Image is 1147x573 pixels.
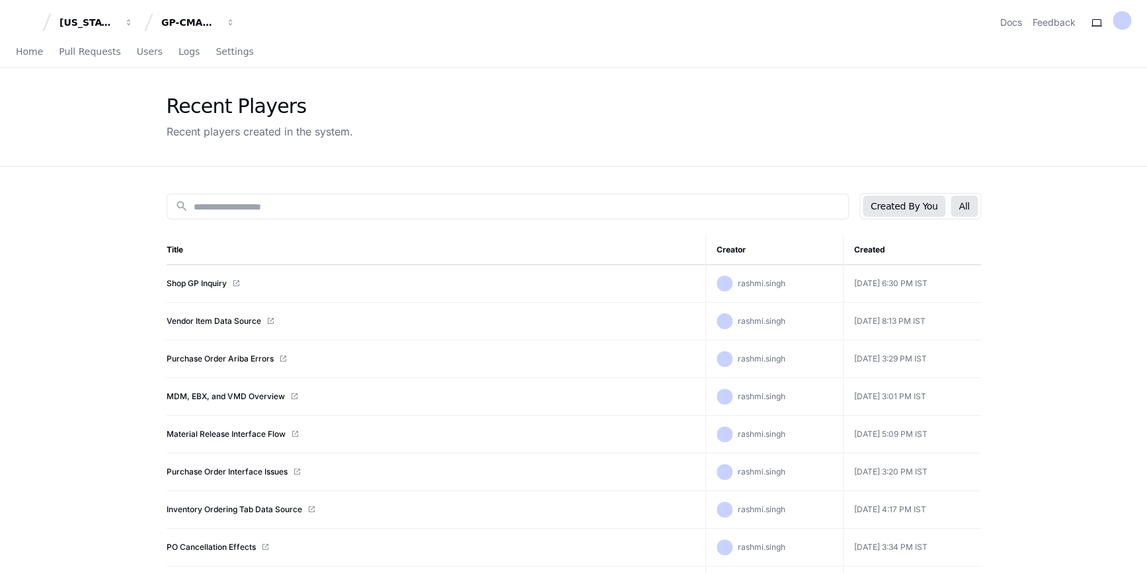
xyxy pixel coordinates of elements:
[844,491,981,529] td: [DATE] 4:17 PM IST
[178,48,200,56] span: Logs
[167,235,706,265] th: Title
[738,504,785,514] span: rashmi.singh
[59,16,116,29] div: [US_STATE] Pacific
[167,278,227,289] a: Shop GP Inquiry
[167,542,256,553] a: PO Cancellation Effects
[738,354,785,363] span: rashmi.singh
[54,11,139,34] button: [US_STATE] Pacific
[16,37,43,67] a: Home
[738,316,785,326] span: rashmi.singh
[137,48,163,56] span: Users
[844,529,981,566] td: [DATE] 3:34 PM IST
[844,303,981,340] td: [DATE] 8:13 PM IST
[156,11,241,34] button: GP-CMAG-MP2
[738,542,785,552] span: rashmi.singh
[844,340,981,378] td: [DATE] 3:29 PM IST
[167,391,285,402] a: MDM, EBX, and VMD Overview
[844,235,981,265] th: Created
[167,95,353,118] div: Recent Players
[844,416,981,453] td: [DATE] 5:09 PM IST
[59,48,120,56] span: Pull Requests
[738,429,785,439] span: rashmi.singh
[178,37,200,67] a: Logs
[167,467,288,477] a: Purchase Order Interface Issues
[175,200,188,213] mat-icon: search
[738,278,785,288] span: rashmi.singh
[863,196,945,217] button: Created By You
[844,378,981,416] td: [DATE] 3:01 PM IST
[216,37,253,67] a: Settings
[137,37,163,67] a: Users
[951,196,977,217] button: All
[167,124,353,139] div: Recent players created in the system.
[844,453,981,491] td: [DATE] 3:20 PM IST
[161,16,218,29] div: GP-CMAG-MP2
[844,265,981,303] td: [DATE] 6:30 PM IST
[167,429,286,439] a: Material Release Interface Flow
[216,48,253,56] span: Settings
[167,504,302,515] a: Inventory Ordering Tab Data Source
[167,316,261,326] a: Vendor Item Data Source
[1000,16,1022,29] a: Docs
[16,48,43,56] span: Home
[59,37,120,67] a: Pull Requests
[706,235,844,265] th: Creator
[1033,16,1076,29] button: Feedback
[738,391,785,401] span: rashmi.singh
[738,467,785,477] span: rashmi.singh
[167,354,274,364] a: Purchase Order Ariba Errors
